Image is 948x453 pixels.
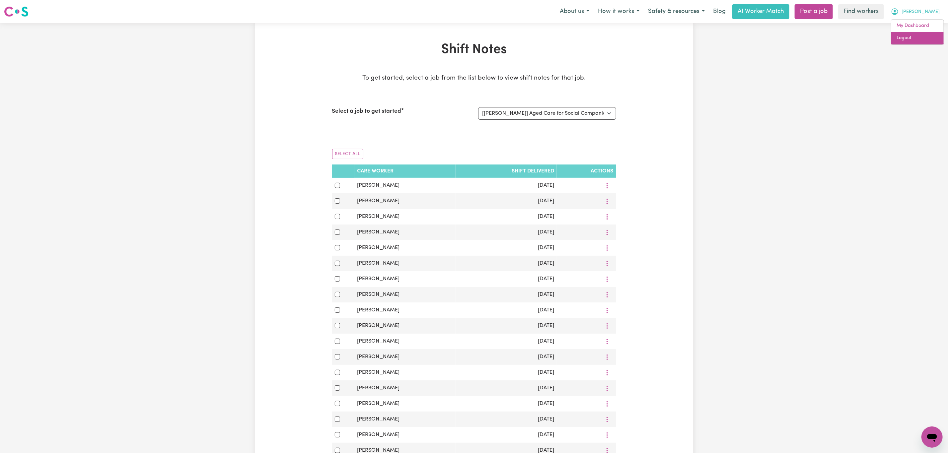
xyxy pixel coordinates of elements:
a: Logout [891,32,944,44]
button: More options [601,321,614,331]
span: [PERSON_NAME] [357,292,400,297]
td: [DATE] [456,271,557,287]
button: More options [601,243,614,253]
button: How it works [594,5,644,19]
span: [PERSON_NAME] [357,307,400,313]
button: More options [601,352,614,362]
span: [PERSON_NAME] [357,401,400,406]
span: [PERSON_NAME] [357,245,400,250]
div: My Account [891,19,944,45]
button: More options [601,305,614,315]
span: [PERSON_NAME] [357,432,400,437]
button: More options [601,196,614,206]
button: Safety & resources [644,5,709,19]
button: More options [601,227,614,237]
a: AI Worker Match [732,4,789,19]
a: Careseekers logo [4,4,29,19]
a: Post a job [795,4,833,19]
button: Select All [332,149,363,159]
td: [DATE] [456,178,557,193]
img: Careseekers logo [4,6,29,18]
button: More options [601,212,614,222]
td: [DATE] [456,380,557,396]
label: Select a job to get started [332,107,401,116]
td: [DATE] [456,365,557,380]
td: [DATE] [456,256,557,271]
button: About us [555,5,594,19]
td: [DATE] [456,225,557,240]
span: [PERSON_NAME] [357,370,400,375]
a: Find workers [838,4,884,19]
button: More options [601,336,614,347]
span: [PERSON_NAME] [357,261,400,266]
button: More options [601,430,614,440]
span: [PERSON_NAME] [357,276,400,282]
td: [DATE] [456,349,557,365]
button: More options [601,367,614,378]
td: [DATE] [456,396,557,412]
td: [DATE] [456,427,557,443]
button: More options [601,399,614,409]
span: [PERSON_NAME] [357,323,400,328]
iframe: Button to launch messaging window, conversation in progress [921,426,943,448]
td: [DATE] [456,318,557,334]
button: More options [601,180,614,191]
button: More options [601,274,614,284]
a: Blog [709,4,730,19]
button: More options [601,258,614,269]
span: [PERSON_NAME] [902,8,940,16]
button: My Account [887,5,944,19]
span: [PERSON_NAME] [357,448,400,453]
td: [DATE] [456,412,557,427]
span: Care Worker [357,168,394,174]
td: [DATE] [456,334,557,349]
p: To get started, select a job from the list below to view shift notes for that job. [332,74,616,83]
span: [PERSON_NAME] [357,385,400,391]
h1: Shift Notes [332,42,616,58]
td: [DATE] [456,209,557,225]
a: My Dashboard [891,20,944,32]
span: [PERSON_NAME] [357,198,400,204]
td: [DATE] [456,240,557,256]
th: Shift delivered [456,164,557,178]
td: [DATE] [456,193,557,209]
button: More options [601,290,614,300]
span: [PERSON_NAME] [357,229,400,235]
span: [PERSON_NAME] [357,183,400,188]
button: More options [601,383,614,393]
button: More options [601,414,614,424]
th: Actions [557,164,616,178]
span: [PERSON_NAME] [357,214,400,219]
span: [PERSON_NAME] [357,417,400,422]
span: [PERSON_NAME] [357,354,400,359]
td: [DATE] [456,287,557,302]
span: [PERSON_NAME] [357,339,400,344]
td: [DATE] [456,302,557,318]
